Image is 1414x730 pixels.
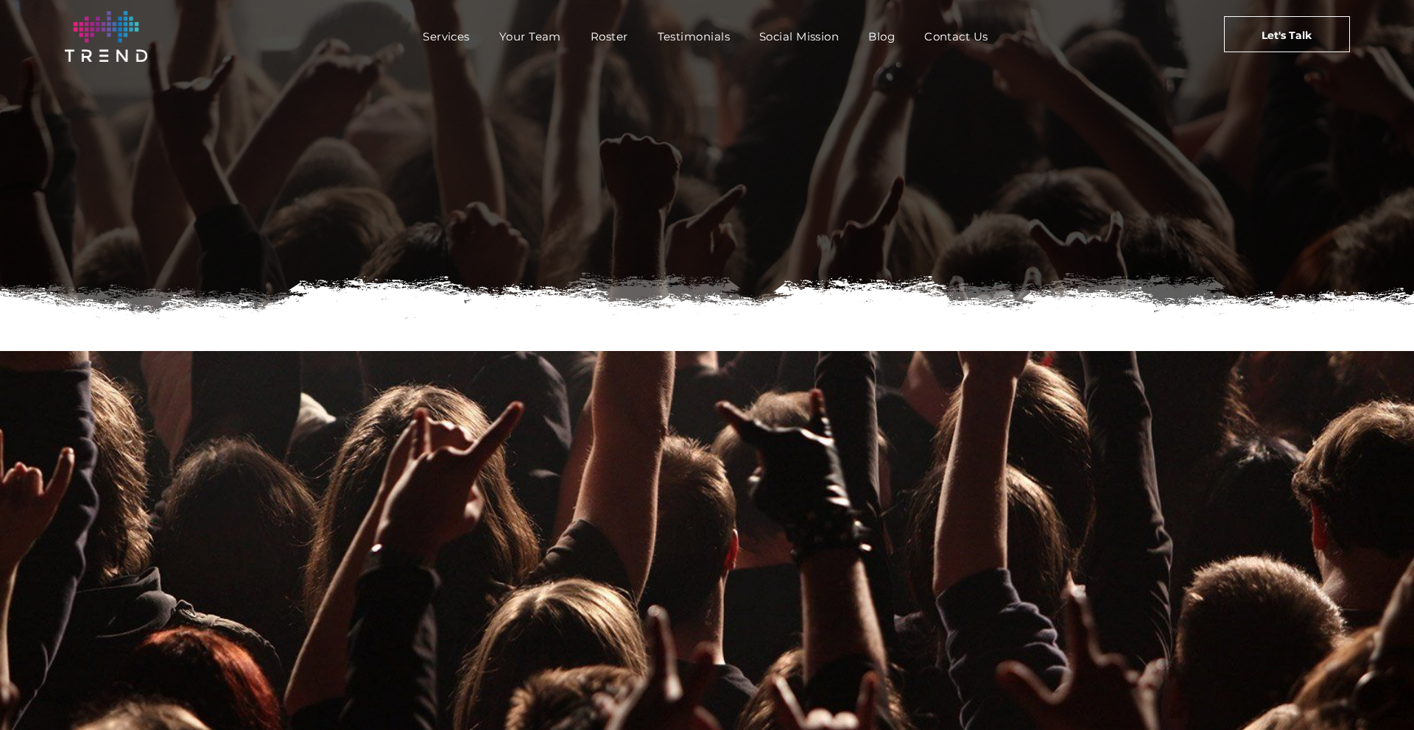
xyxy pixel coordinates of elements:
[1262,17,1312,54] span: Let's Talk
[643,26,745,47] a: Testimonials
[745,26,854,47] a: Social Mission
[1224,16,1350,52] a: Let's Talk
[576,26,643,47] a: Roster
[408,26,485,47] a: Services
[910,26,1003,47] a: Contact Us
[485,26,576,47] a: Your Team
[65,11,147,62] img: logo
[854,26,910,47] a: Blog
